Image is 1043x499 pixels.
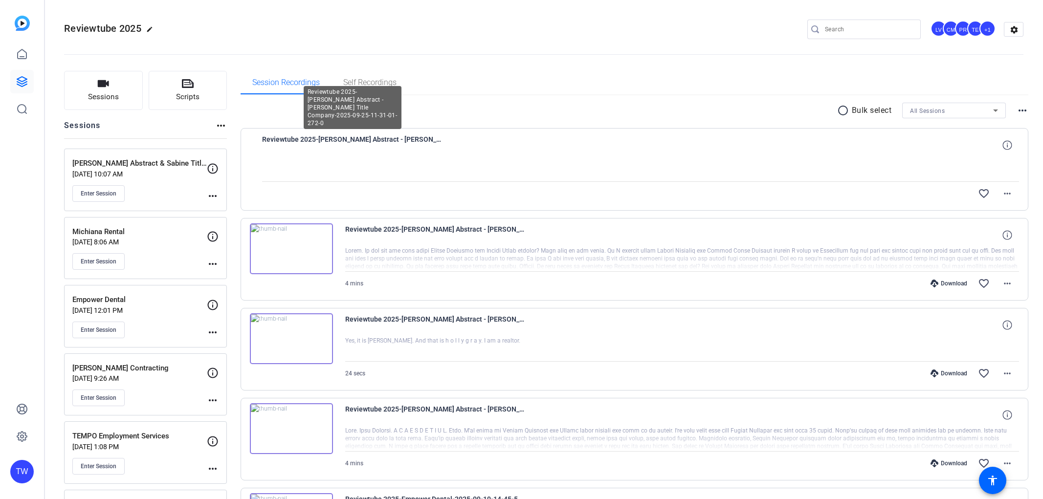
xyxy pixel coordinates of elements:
button: Sessions [64,71,143,110]
div: Download [926,280,972,287]
ngx-avatar: Prescott Rossi [955,21,972,38]
p: Bulk select [852,105,892,116]
mat-icon: favorite_border [978,368,990,379]
mat-icon: more_horiz [1001,278,1013,289]
div: TW [10,460,34,483]
p: [PERSON_NAME] Contracting [72,363,207,374]
span: Reviewtube 2025-[PERSON_NAME] Abstract - [PERSON_NAME] Title Company-2025-09-25-11-31-01-272-0 [262,133,443,157]
input: Search [825,23,913,35]
mat-icon: accessibility [987,475,999,486]
button: Enter Session [72,185,125,202]
button: Enter Session [72,253,125,270]
mat-icon: radio_button_unchecked [837,105,852,116]
mat-icon: more_horiz [1001,188,1013,199]
mat-icon: edit [146,26,158,38]
img: blue-gradient.svg [15,16,30,31]
div: TE [967,21,983,37]
p: [DATE] 8:06 AM [72,238,207,246]
div: +1 [979,21,996,37]
mat-icon: more_horiz [1001,368,1013,379]
span: Enter Session [81,190,116,197]
span: Sessions [88,91,119,103]
p: Michiana Rental [72,226,207,238]
img: thumb-nail [250,403,333,454]
ngx-avatar: Coby Maslyn [943,21,960,38]
img: thumb-nail [250,313,333,364]
mat-icon: more_horiz [215,120,227,131]
p: [PERSON_NAME] Abstract & Sabine Title Company [72,158,207,169]
span: Session Recordings [252,79,320,87]
p: [DATE] 12:01 PM [72,306,207,314]
div: Download [926,459,972,467]
button: Scripts [149,71,227,110]
span: 4 mins [345,280,363,287]
button: Enter Session [72,390,125,406]
img: thumb-nail [250,223,333,274]
mat-icon: more_horiz [207,463,219,475]
p: [DATE] 10:07 AM [72,170,207,178]
span: Enter Session [81,462,116,470]
mat-icon: more_horiz [207,258,219,270]
mat-icon: more_horiz [1001,457,1013,469]
mat-icon: favorite_border [978,188,990,199]
span: Enter Session [81,394,116,402]
button: Enter Session [72,322,125,338]
ngx-avatar: Louis Voss [931,21,948,38]
span: All Sessions [910,108,945,114]
mat-icon: more_horiz [1017,105,1028,116]
div: LV [931,21,947,37]
p: [DATE] 1:08 PM [72,443,207,451]
p: Empower Dental [72,294,207,305]
mat-icon: favorite_border [978,457,990,469]
h2: Sessions [64,120,101,138]
span: Enter Session [81,326,116,334]
mat-icon: favorite_border [978,278,990,289]
p: [DATE] 9:26 AM [72,374,207,382]
span: 4 mins [345,460,363,467]
span: Scripts [176,91,200,103]
span: Reviewtube 2025-[PERSON_NAME] Abstract - [PERSON_NAME] Title Company-2025-09-22-16-03-06-659-0 [345,313,526,337]
span: Self Recordings [343,79,397,87]
span: Enter Session [81,258,116,265]
mat-icon: more_horiz [207,190,219,202]
mat-icon: settings [1004,22,1024,37]
button: Enter Session [72,458,125,475]
div: PR [955,21,971,37]
span: Reviewtube 2025-[PERSON_NAME] Abstract - [PERSON_NAME] Title Company-2025-09-22-16-04-24-424-0 [345,223,526,247]
ngx-avatar: Tim Epner [967,21,984,38]
p: TEMPO Employment Services [72,431,207,442]
span: Reviewtube 2025-[PERSON_NAME] Abstract - [PERSON_NAME] Title Company-2025-09-22-11-12-16-761-0 [345,403,526,427]
span: Reviewtube 2025 [64,22,141,34]
div: CM [943,21,959,37]
span: 24 secs [345,370,365,377]
mat-icon: more_horiz [207,394,219,406]
mat-icon: more_horiz [207,326,219,338]
div: Download [926,369,972,377]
